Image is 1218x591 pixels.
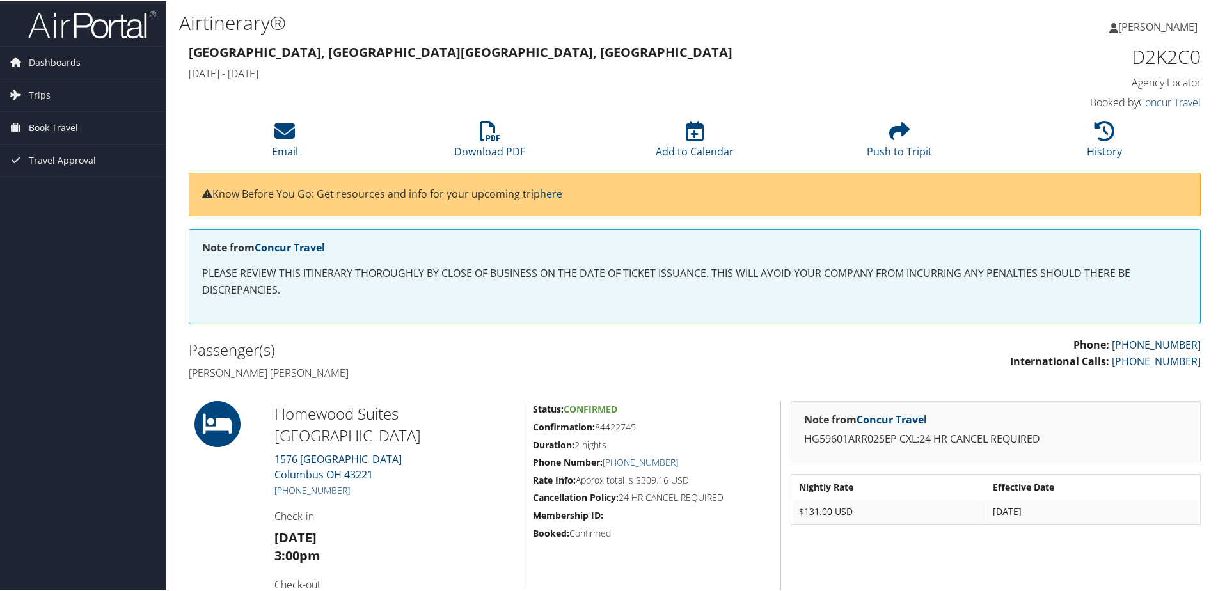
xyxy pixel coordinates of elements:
[189,65,943,79] h4: [DATE] - [DATE]
[804,411,927,425] strong: Note from
[533,490,619,502] strong: Cancellation Policy:
[533,473,576,485] strong: Rate Info:
[202,185,1187,201] p: Know Before You Go: Get resources and info for your upcoming trip
[29,45,81,77] span: Dashboards
[1112,353,1201,367] a: [PHONE_NUMBER]
[656,127,734,157] a: Add to Calendar
[29,78,51,110] span: Trips
[962,74,1201,88] h4: Agency Locator
[533,455,603,467] strong: Phone Number:
[533,402,564,414] strong: Status:
[533,437,771,450] h5: 2 nights
[533,526,569,538] strong: Booked:
[179,8,867,35] h1: Airtinerary®
[28,8,156,38] img: airportal-logo.png
[274,546,320,563] strong: 3:00pm
[533,437,574,450] strong: Duration:
[1109,6,1210,45] a: [PERSON_NAME]
[867,127,932,157] a: Push to Tripit
[533,473,771,485] h5: Approx total is $309.16 USD
[533,508,603,520] strong: Membership ID:
[202,264,1187,297] p: PLEASE REVIEW THIS ITINERARY THOROUGHLY BY CLOSE OF BUSINESS ON THE DATE OF TICKET ISSUANCE. THIS...
[540,185,562,200] a: here
[274,483,350,495] a: [PHONE_NUMBER]
[189,338,685,359] h2: Passenger(s)
[564,402,617,414] span: Confirmed
[272,127,298,157] a: Email
[1087,127,1122,157] a: History
[533,420,595,432] strong: Confirmation:
[533,420,771,432] h5: 84422745
[274,576,513,590] h4: Check-out
[274,528,317,545] strong: [DATE]
[202,239,325,253] strong: Note from
[603,455,678,467] a: [PHONE_NUMBER]
[1139,94,1201,108] a: Concur Travel
[189,42,732,59] strong: [GEOGRAPHIC_DATA], [GEOGRAPHIC_DATA] [GEOGRAPHIC_DATA], [GEOGRAPHIC_DATA]
[274,451,402,480] a: 1576 [GEOGRAPHIC_DATA]Columbus OH 43221
[962,42,1201,69] h1: D2K2C0
[274,402,513,445] h2: Homewood Suites [GEOGRAPHIC_DATA]
[986,499,1199,522] td: [DATE]
[454,127,525,157] a: Download PDF
[986,475,1199,498] th: Effective Date
[857,411,927,425] a: Concur Travel
[29,111,78,143] span: Book Travel
[793,475,985,498] th: Nightly Rate
[1010,353,1109,367] strong: International Calls:
[1112,336,1201,351] a: [PHONE_NUMBER]
[804,430,1187,446] p: HG59601ARR02SEP CXL:24 HR CANCEL REQUIRED
[793,499,985,522] td: $131.00 USD
[29,143,96,175] span: Travel Approval
[533,490,771,503] h5: 24 HR CANCEL REQUIRED
[533,526,771,539] h5: Confirmed
[274,508,513,522] h4: Check-in
[1073,336,1109,351] strong: Phone:
[255,239,325,253] a: Concur Travel
[1118,19,1198,33] span: [PERSON_NAME]
[189,365,685,379] h4: [PERSON_NAME] [PERSON_NAME]
[962,94,1201,108] h4: Booked by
